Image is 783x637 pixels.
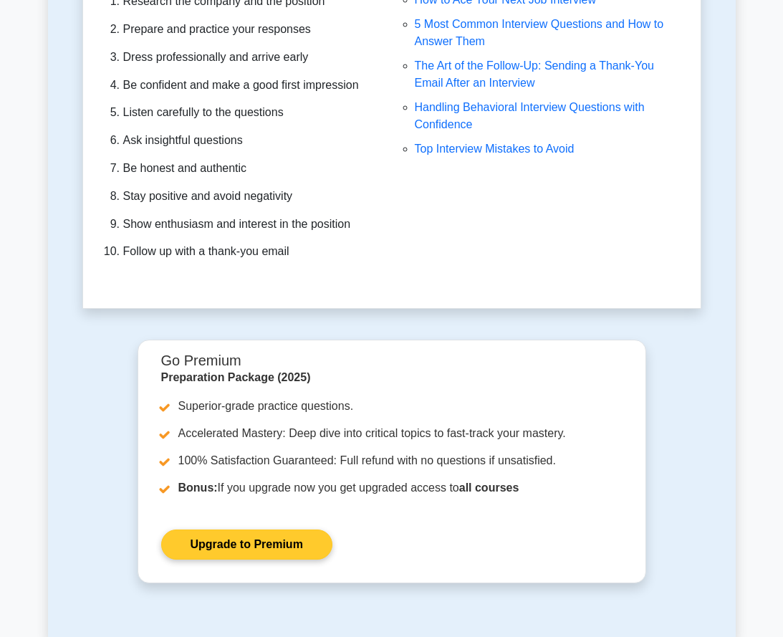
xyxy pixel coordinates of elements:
[123,130,375,151] li: Ask insightful questions
[415,18,664,47] a: 5 Most Common Interview Questions and How to Answer Them
[415,143,575,155] a: Top Interview Mistakes to Avoid
[123,47,375,68] li: Dress professionally and arrive early
[415,101,645,130] a: Handling Behavioral Interview Questions with Confidence
[123,241,375,262] li: Follow up with a thank-you email
[161,530,332,560] a: Upgrade to Premium
[415,59,654,89] a: The Art of the Follow-Up: Sending a Thank-You Email After an Interview
[123,186,375,207] li: Stay positive and avoid negativity
[123,75,375,96] li: Be confident and make a good first impression
[123,19,375,40] li: Prepare and practice your responses
[123,102,375,123] li: Listen carefully to the questions
[123,214,375,235] li: Show enthusiasm and interest in the position
[123,158,375,179] li: Be honest and authentic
